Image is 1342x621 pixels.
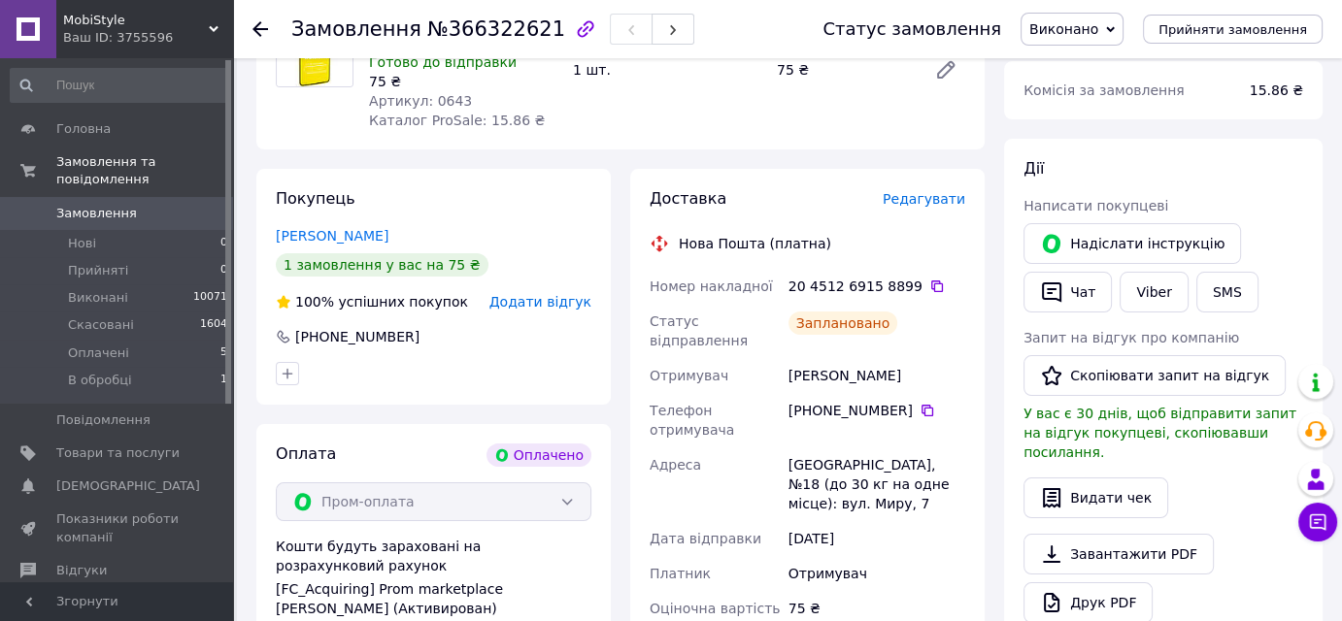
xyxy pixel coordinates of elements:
[650,457,701,473] span: Адреса
[220,372,227,389] span: 1
[788,311,898,335] div: Заплановано
[220,344,227,362] span: 5
[769,56,919,83] div: 75 ₴
[1023,223,1241,264] button: Надіслати інструкцію
[369,93,472,109] span: Артикул: 0643
[56,444,180,462] span: Товари та послуги
[56,411,151,429] span: Повідомлення
[489,294,591,310] span: Додати відгук
[68,289,128,307] span: Виконані
[63,12,209,29] span: MobiStyle
[276,292,468,311] div: успішних покупок
[291,17,421,41] span: Замовлення
[1250,82,1303,98] span: 15.86 ₴
[650,566,711,581] span: Платник
[1298,503,1337,541] button: Чат з покупцем
[220,262,227,279] span: 0
[68,372,132,389] span: В обробці
[1023,477,1168,518] button: Видати чек
[68,316,134,334] span: Скасовані
[1158,22,1307,37] span: Прийняти замовлення
[650,601,780,616] span: Оціночна вартість
[56,153,233,188] span: Замовлення та повідомлення
[1143,15,1323,44] button: Прийняти замовлення
[1023,534,1214,574] a: Завантажити PDF
[1023,159,1044,178] span: Дії
[486,443,591,467] div: Оплачено
[68,262,128,279] span: Прийняті
[10,68,229,103] input: Пошук
[650,278,773,294] span: Номер накладної
[650,368,728,383] span: Отримувач
[785,556,969,591] div: Отримувач
[56,477,200,495] span: [DEMOGRAPHIC_DATA]
[1023,272,1112,312] button: Чат
[1120,272,1188,312] a: Viber
[788,401,965,420] div: [PHONE_NUMBER]
[369,54,517,70] span: Готово до відправки
[650,531,761,546] span: Дата відправки
[822,19,1001,39] div: Статус замовлення
[276,444,336,463] span: Оплата
[674,234,836,253] div: Нова Пошта (платна)
[785,521,969,556] div: [DATE]
[56,562,107,579] span: Відгуки
[1023,330,1239,345] span: Запит на відгук про компанію
[926,50,965,89] a: Редагувати
[276,189,355,208] span: Покупець
[788,277,965,296] div: 20 4512 6915 8899
[1023,82,1185,98] span: Комісія за замовлення
[883,191,965,207] span: Редагувати
[68,235,96,252] span: Нові
[200,316,227,334] span: 1604
[650,189,726,208] span: Доставка
[1023,355,1286,396] button: Скопіювати запит на відгук
[650,313,748,348] span: Статус відправлення
[565,56,769,83] div: 1 шт.
[276,228,388,244] a: [PERSON_NAME]
[1023,406,1296,460] span: У вас є 30 днів, щоб відправити запит на відгук покупцеві, скопіювавши посилання.
[193,289,227,307] span: 10071
[295,294,334,310] span: 100%
[785,447,969,521] div: [GEOGRAPHIC_DATA], №18 (до 30 кг на одне місце): вул. Миру, 7
[369,113,545,128] span: Каталог ProSale: 15.86 ₴
[1023,198,1168,213] span: Написати покупцеві
[650,403,734,438] span: Телефон отримувача
[68,344,129,362] span: Оплачені
[63,29,233,47] div: Ваш ID: 3755596
[276,253,488,277] div: 1 замовлення у вас на 75 ₴
[56,120,111,138] span: Головна
[56,510,180,545] span: Показники роботи компанії
[252,19,268,39] div: Повернутися назад
[276,537,591,618] div: Кошти будуть зараховані на розрахунковий рахунок
[427,17,565,41] span: №366322621
[1029,21,1098,37] span: Виконано
[369,72,557,91] div: 75 ₴
[785,358,969,393] div: [PERSON_NAME]
[276,579,591,618] div: [FC_Acquiring] Prom marketplace [PERSON_NAME] (Активирован)
[220,235,227,252] span: 0
[56,205,137,222] span: Замовлення
[1196,272,1258,312] button: SMS
[293,327,421,346] div: [PHONE_NUMBER]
